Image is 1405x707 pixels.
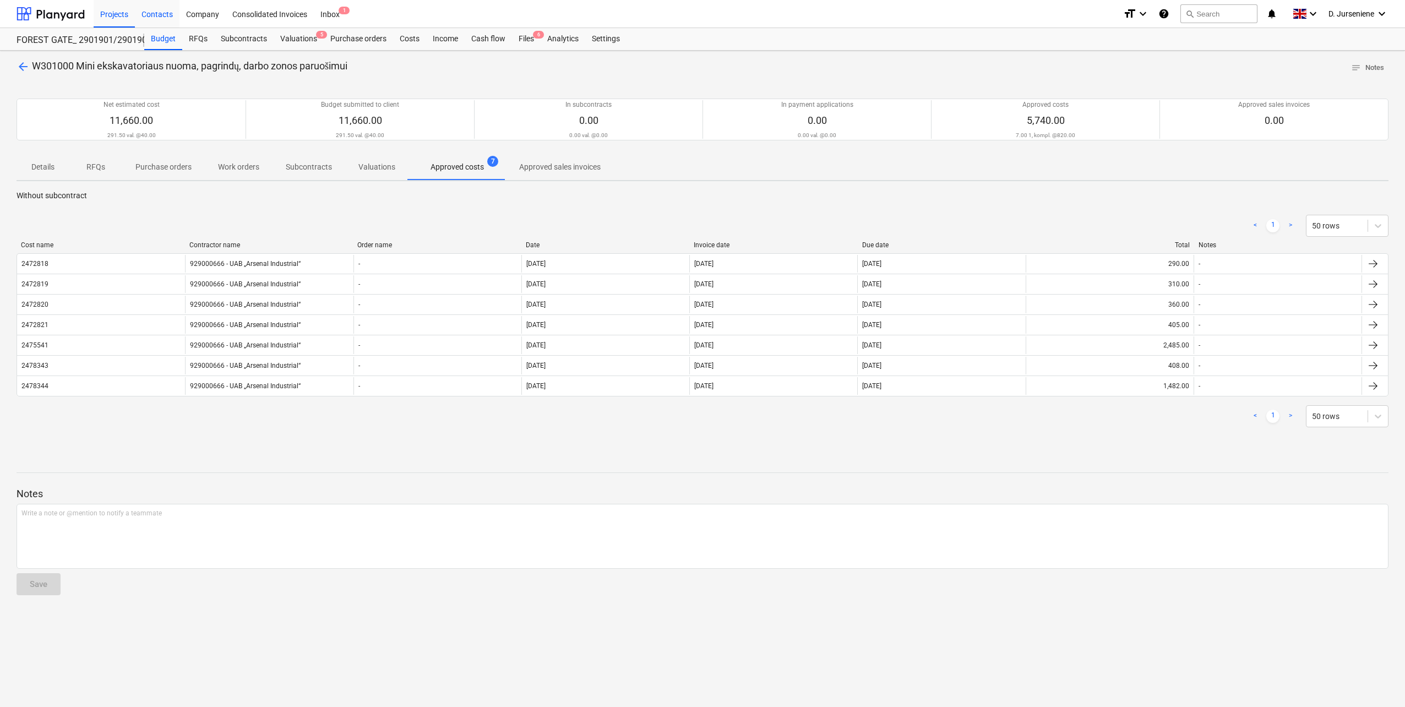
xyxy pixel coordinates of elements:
i: notifications [1266,7,1277,20]
span: 0.00 [579,115,598,126]
span: D. Jurseniene [1328,9,1374,18]
p: 0.00 val. @ 0.00 [569,132,608,139]
div: - [1199,280,1200,288]
i: keyboard_arrow_down [1136,7,1150,20]
div: [DATE] [694,280,714,288]
p: 0.00 val. @ 0.00 [798,132,836,139]
p: Approved sales invoices [1238,100,1310,110]
a: Cash flow [465,28,512,50]
div: - [358,382,360,390]
div: - [1199,362,1200,369]
p: Valuations [358,161,395,173]
div: [DATE] [694,321,714,329]
div: - [1199,321,1200,329]
div: - [358,260,360,268]
span: 1 [339,7,350,14]
a: Files6 [512,28,541,50]
div: [DATE] [526,341,546,349]
span: 5 [316,31,327,39]
div: [DATE] [694,260,714,268]
div: 929000666 - UAB „Arsenal Industrial“ [185,357,353,374]
div: - [358,341,360,349]
div: 360.00 [1026,296,1194,313]
div: [DATE] [526,280,546,288]
div: Order name [357,241,517,249]
div: Budget [144,28,182,50]
div: [DATE] [694,301,714,308]
div: 929000666 - UAB „Arsenal Industrial“ [185,275,353,293]
div: Files [512,28,541,50]
div: 2472819 [21,280,48,288]
div: Costs [393,28,426,50]
p: Without subcontract [17,190,1388,202]
div: 2478344 [21,382,48,390]
p: Details [30,161,56,173]
div: 2472820 [21,301,48,308]
a: Subcontracts [214,28,274,50]
div: [DATE] [862,260,881,268]
a: Settings [585,28,627,50]
div: 929000666 - UAB „Arsenal Industrial“ [185,255,353,273]
a: Page 1 is your current page [1266,219,1279,232]
div: Cost name [21,241,181,249]
i: keyboard_arrow_down [1306,7,1320,20]
div: - [1199,260,1200,268]
p: Purchase orders [135,161,192,173]
p: Subcontracts [286,161,332,173]
p: Approved costs [1022,100,1069,110]
span: 0.00 [808,115,827,126]
div: Total [1030,241,1190,249]
span: 11,660.00 [339,115,382,126]
span: Notes [1351,62,1384,74]
div: 2472821 [21,321,48,329]
a: Previous page [1249,410,1262,423]
p: 291.50 val. @ 40.00 [107,132,156,139]
div: 929000666 - UAB „Arsenal Industrial“ [185,336,353,354]
div: Valuations [274,28,324,50]
p: Net estimated cost [104,100,160,110]
iframe: Chat Widget [1350,654,1405,707]
div: [DATE] [694,382,714,390]
div: - [1199,341,1200,349]
span: search [1185,9,1194,18]
span: 0.00 [1265,115,1284,126]
p: Notes [17,487,1388,501]
div: 929000666 - UAB „Arsenal Industrial“ [185,296,353,313]
a: Valuations5 [274,28,324,50]
a: Previous page [1249,219,1262,232]
a: Purchase orders [324,28,393,50]
div: - [358,362,360,369]
p: RFQs [83,161,109,173]
span: arrow_back [17,60,30,73]
a: Next page [1284,219,1297,232]
div: - [1199,382,1200,390]
div: Notes [1199,241,1358,249]
div: 310.00 [1026,275,1194,293]
i: Knowledge base [1158,7,1169,20]
p: 7.00 1, kompl. @ 820.00 [1016,132,1075,139]
div: [DATE] [526,260,546,268]
span: notes [1351,63,1361,73]
span: 7 [487,156,498,167]
div: Due date [862,241,1022,249]
p: 291.50 val. @ 40.00 [336,132,384,139]
div: 2478343 [21,362,48,369]
p: Work orders [218,161,259,173]
div: [DATE] [862,321,881,329]
a: Income [426,28,465,50]
button: Notes [1347,59,1388,77]
span: 11,660.00 [110,115,153,126]
div: 290.00 [1026,255,1194,273]
div: 2472818 [21,260,48,268]
button: Search [1180,4,1257,23]
div: - [358,301,360,308]
a: Analytics [541,28,585,50]
p: Budget submitted to client [321,100,399,110]
div: 2,485.00 [1026,336,1194,354]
